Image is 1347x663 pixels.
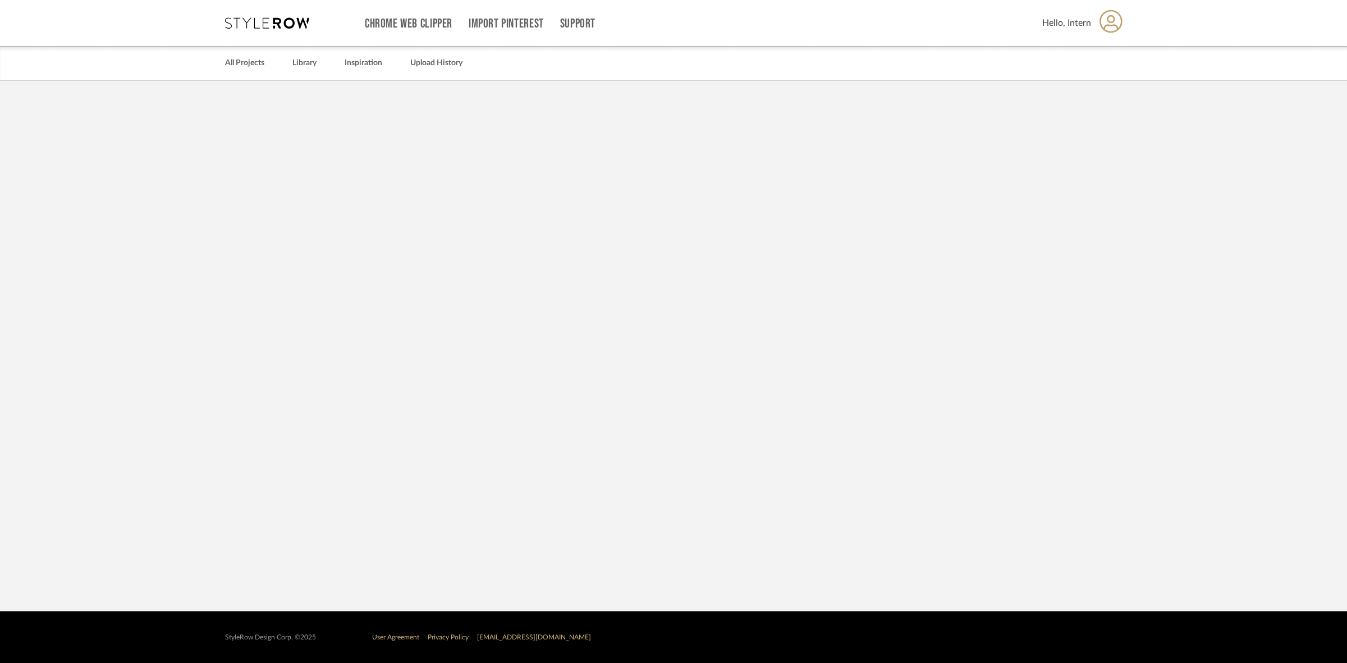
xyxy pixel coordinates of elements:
[372,634,419,641] a: User Agreement
[225,56,264,71] a: All Projects
[225,633,316,642] div: StyleRow Design Corp. ©2025
[365,19,452,29] a: Chrome Web Clipper
[410,56,462,71] a: Upload History
[560,19,595,29] a: Support
[477,634,591,641] a: [EMAIL_ADDRESS][DOMAIN_NAME]
[292,56,317,71] a: Library
[469,19,544,29] a: Import Pinterest
[345,56,382,71] a: Inspiration
[1042,16,1091,30] span: Hello, Intern
[428,634,469,641] a: Privacy Policy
